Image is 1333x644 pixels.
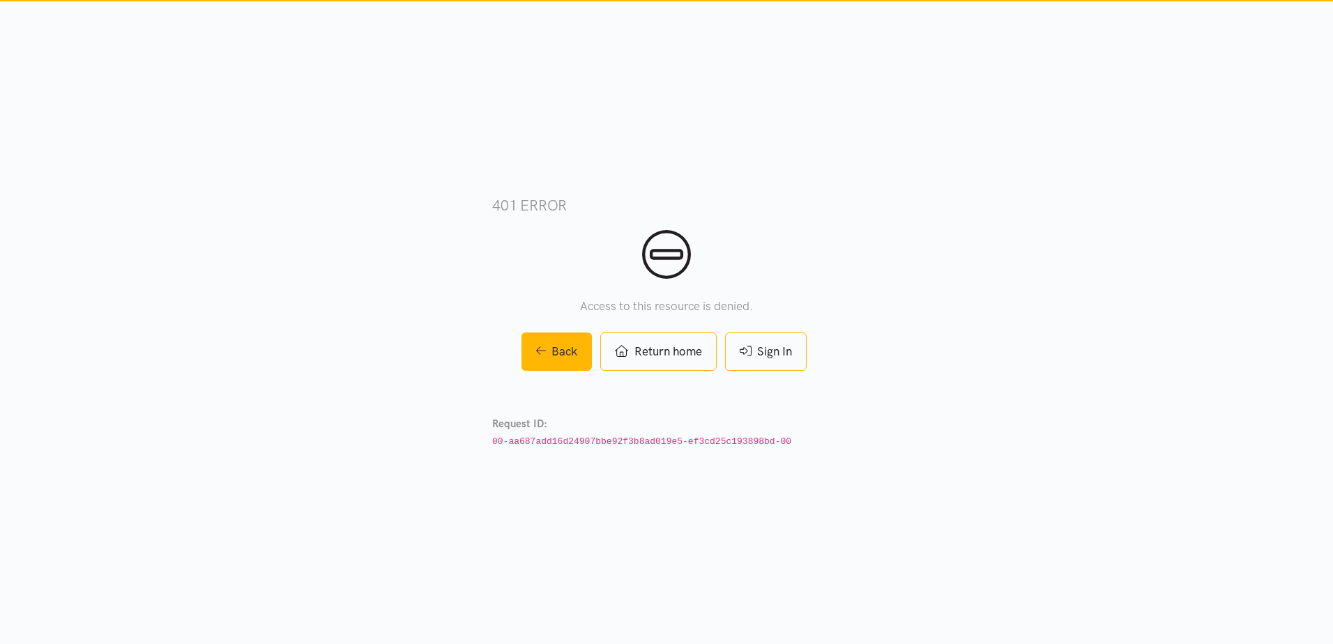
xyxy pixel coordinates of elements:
[492,195,841,215] h3: 401 error
[725,332,807,371] a: Sign In
[521,332,593,371] a: Back
[492,297,841,316] p: Access to this resource is denied.
[600,332,716,371] a: Return home
[492,417,547,430] strong: Request ID:
[492,436,791,447] code: 00-aa687add16d24907bbe92f3b8ad019e5-ef3cd25c193898bd-00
